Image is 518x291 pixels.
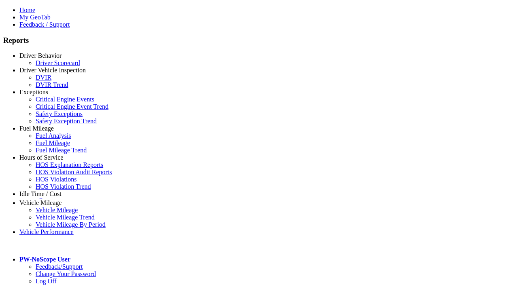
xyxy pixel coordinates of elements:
a: Feedback/Support [36,263,83,270]
a: Vehicle Performance [19,228,74,235]
h3: Reports [3,36,515,45]
a: Exceptions [19,89,48,95]
a: Vehicle Mileage By Period [36,221,106,228]
a: Hours of Service [19,154,63,161]
a: PW-NoScope User [19,256,70,263]
a: Fuel Mileage [36,139,70,146]
a: Home [19,6,35,13]
a: My GeoTab [19,14,51,21]
a: Log Off [36,278,57,285]
a: Driver Behavior [19,52,62,59]
a: HOS Violations [36,176,76,183]
a: Fuel Analysis [36,132,71,139]
a: Driver Scorecard [36,59,80,66]
a: HOS Violation Trend [36,183,91,190]
a: Feedback / Support [19,21,70,28]
a: DVIR Trend [36,81,68,88]
a: Vehicle Mileage Trend [36,214,95,221]
a: Vehicle Mileage [19,199,62,206]
a: Critical Engine Event Trend [36,103,108,110]
a: Critical Engine Events [36,96,94,103]
a: DVIR [36,74,51,81]
a: Vehicle Mileage [36,207,78,213]
a: HOS Violation Audit Reports [36,169,112,175]
a: Driver Vehicle Inspection [19,67,86,74]
a: Safety Exceptions [36,110,83,117]
a: Change Your Password [36,270,96,277]
a: Safety Exception Trend [36,118,97,124]
a: Idle Time / Cost [19,190,62,197]
a: Fuel Mileage [19,125,54,132]
a: Idle Cost [36,198,59,205]
a: Fuel Mileage Trend [36,147,87,154]
a: HOS Explanation Reports [36,161,103,168]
